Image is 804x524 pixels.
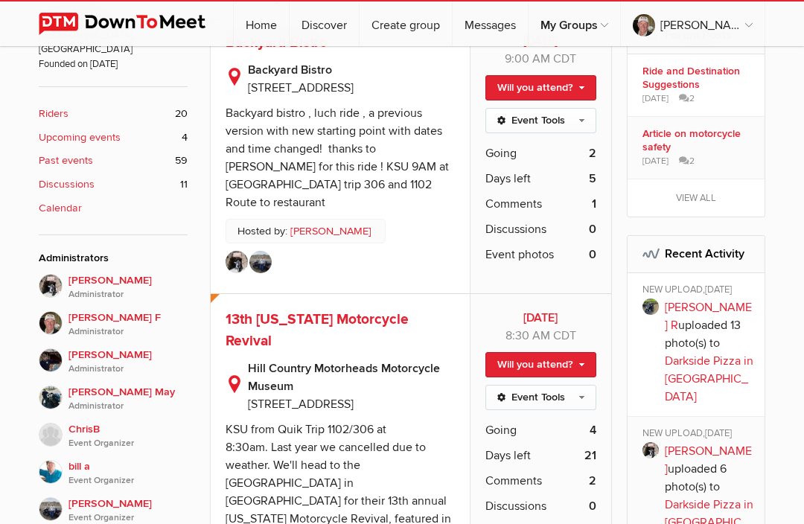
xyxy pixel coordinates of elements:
i: Administrator [68,362,188,376]
span: [PERSON_NAME] [68,347,188,377]
a: Messages [453,1,528,46]
b: 5 [589,170,596,188]
div: NEW UPLOAD, [642,284,755,298]
img: John P [39,274,63,298]
a: Calendar [39,200,188,217]
b: Article on motorcycle safety [642,127,755,154]
span: Going [485,421,517,439]
a: Article on motorcycle safety [DATE] 2 [628,117,765,179]
span: bill a [68,458,188,488]
img: Kenneth Manuel [39,497,63,521]
a: [PERSON_NAME] [665,444,752,476]
a: Past events 59 [39,153,188,169]
span: ChrisB [68,421,188,451]
a: [PERSON_NAME]Administrator [39,274,188,302]
span: Comments [485,472,542,490]
p: Hosted by: [226,219,386,244]
span: 2 [679,92,695,106]
a: [PERSON_NAME] R [665,300,752,333]
span: 59 [175,153,188,169]
a: Riders 20 [39,106,188,122]
img: John P [226,251,248,273]
span: [PERSON_NAME] [68,272,188,302]
a: Will you attend? [485,75,596,100]
a: ChrisBEvent Organizer [39,414,188,451]
span: [DATE] [642,155,669,168]
a: bill aEvent Organizer [39,451,188,488]
div: Backyard bistro , luch ride , a previous version with new starting point with dates and time chan... [226,106,449,210]
b: Past events [39,153,93,169]
span: Going [485,144,517,162]
span: [DATE] [705,427,732,439]
a: Event Tools [485,108,596,133]
a: [PERSON_NAME] FAdministrator [39,302,188,339]
i: Administrator [68,325,188,339]
b: Upcoming events [39,130,121,146]
p: uploaded 13 photo(s) to [665,298,755,406]
span: Days left [485,170,531,188]
a: Discover [290,1,359,46]
b: Ride and Destination Suggestions [642,65,755,92]
span: 9:00 AM [505,51,550,66]
h2: Recent Activity [642,236,750,272]
img: ChrisB [39,423,63,447]
img: Kenneth Manuel [249,251,272,273]
b: Backyard Bistro [248,61,455,79]
b: 2 [589,144,596,162]
span: Discussions [485,497,546,515]
span: America/Chicago [553,51,576,66]
img: Barb May [39,386,63,409]
b: Discussions [39,176,95,193]
a: Upcoming events 4 [39,130,188,146]
b: 0 [589,497,596,515]
img: DownToMeet [39,13,229,35]
b: 0 [589,220,596,238]
b: Hill Country Motorheads Motorcycle Museum [248,360,455,395]
a: Discussions 11 [39,176,188,193]
a: [PERSON_NAME]Administrator [39,339,188,377]
span: 20 [175,106,188,122]
a: [PERSON_NAME] F [621,1,765,46]
span: [PERSON_NAME] F [68,310,188,339]
i: Administrator [68,288,188,301]
a: Ride and Destination Suggestions [DATE] 2 [628,54,765,116]
i: Event Organizer [68,437,188,450]
span: Discussions [485,220,546,238]
span: Founded on [DATE] [39,57,188,71]
span: 8:30 AM [505,328,550,343]
b: 2 [589,472,596,490]
b: 4 [590,421,596,439]
a: [PERSON_NAME] MayAdministrator [39,377,188,414]
i: Event Organizer [68,474,188,488]
b: Riders [39,106,68,122]
i: Administrator [68,400,188,413]
span: 11 [180,176,188,193]
a: My Groups [529,1,620,46]
b: Calendar [39,200,82,217]
b: 0 [589,246,596,263]
img: Butch F [39,311,63,335]
span: 2 [679,155,695,168]
a: View all [628,179,765,217]
a: [PERSON_NAME] [290,223,371,240]
span: Days left [485,447,531,464]
img: bill a [39,460,63,484]
span: 4 [182,130,188,146]
a: Event Tools [485,385,596,410]
img: Scott May [39,348,63,372]
span: [STREET_ADDRESS] [248,397,354,412]
div: NEW UPLOAD, [642,427,755,442]
span: America/Chicago [553,328,576,343]
span: [DATE] [642,92,669,106]
span: [PERSON_NAME] May [68,384,188,414]
a: Create group [360,1,452,46]
a: 13th [US_STATE] Motorcycle Revival [226,310,409,350]
a: Darkside Pizza in [GEOGRAPHIC_DATA] [665,354,753,404]
a: Home [234,1,289,46]
b: 1 [592,195,596,213]
span: Event photos [485,246,554,263]
span: Comments [485,195,542,213]
span: [DATE] [705,284,732,295]
a: Will you attend? [485,352,596,377]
